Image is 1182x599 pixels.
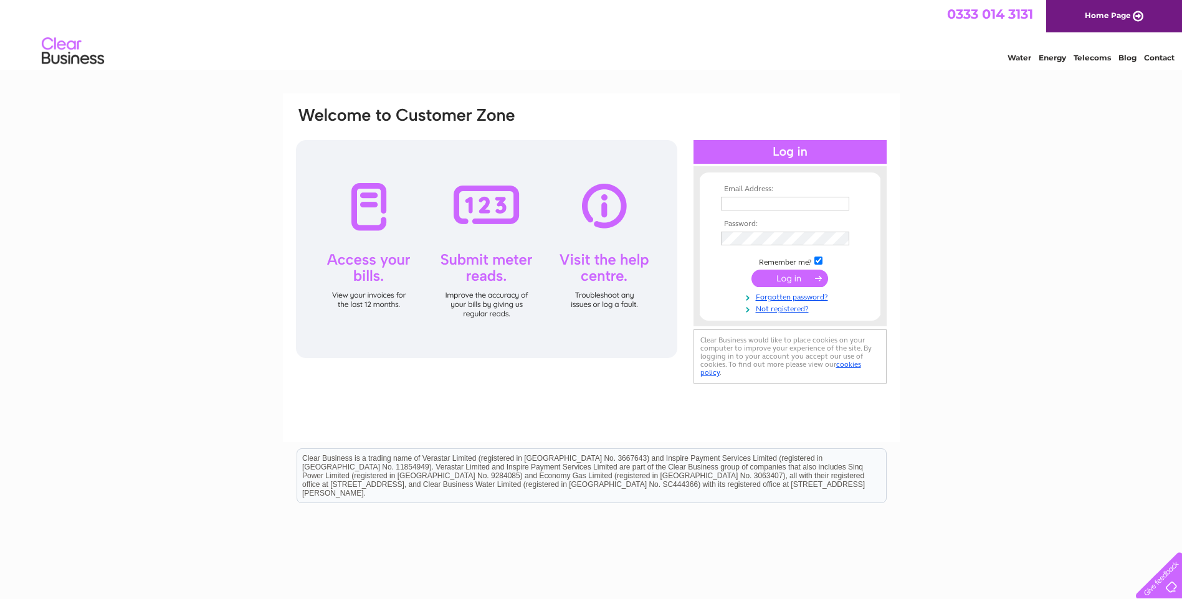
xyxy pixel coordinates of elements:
[693,329,887,384] div: Clear Business would like to place cookies on your computer to improve your experience of the sit...
[751,270,828,287] input: Submit
[1039,53,1066,62] a: Energy
[718,185,862,194] th: Email Address:
[721,302,862,314] a: Not registered?
[1118,53,1137,62] a: Blog
[718,255,862,267] td: Remember me?
[1008,53,1031,62] a: Water
[721,290,862,302] a: Forgotten password?
[1074,53,1111,62] a: Telecoms
[718,220,862,229] th: Password:
[41,32,105,70] img: logo.png
[297,7,886,60] div: Clear Business is a trading name of Verastar Limited (registered in [GEOGRAPHIC_DATA] No. 3667643...
[947,6,1033,22] a: 0333 014 3131
[1144,53,1175,62] a: Contact
[700,360,861,377] a: cookies policy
